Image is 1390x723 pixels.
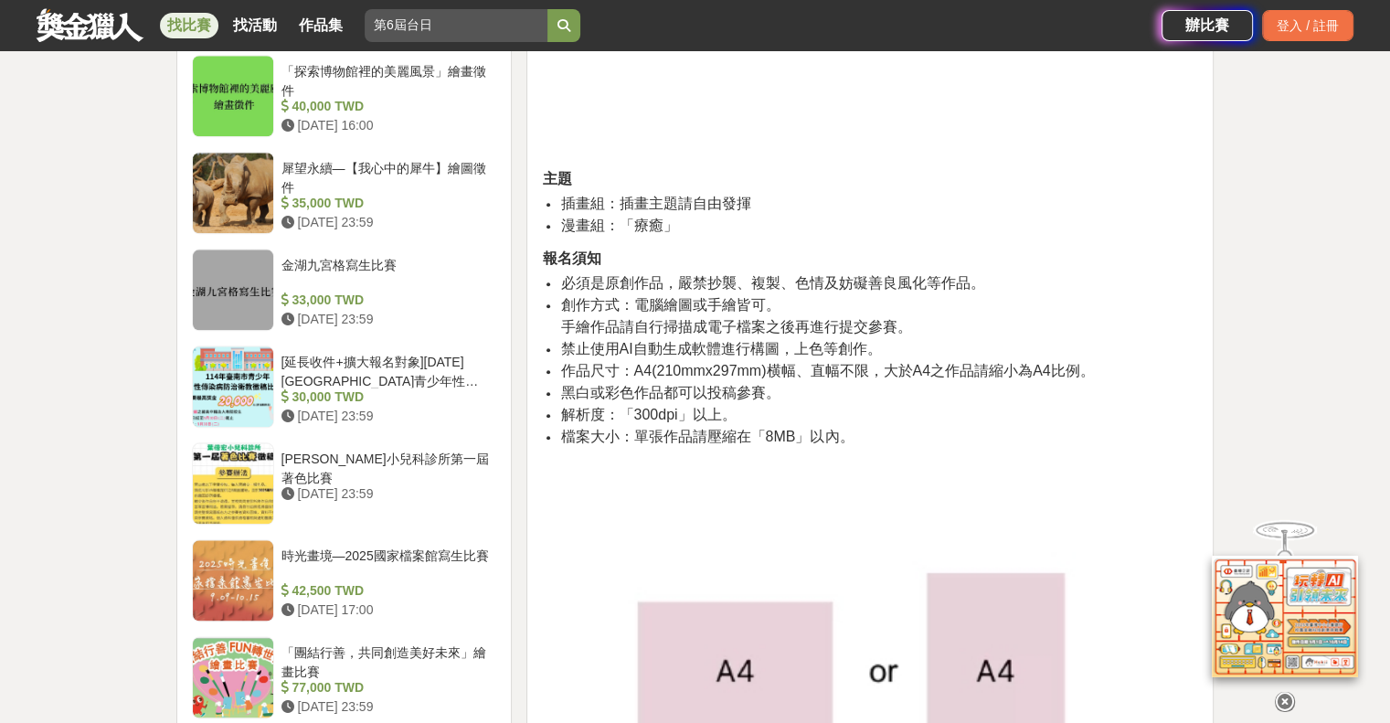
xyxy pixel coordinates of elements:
div: 77,000 TWD [281,678,490,697]
strong: 報名須知 [542,250,600,266]
div: [DATE] 23:59 [281,484,490,504]
div: [DATE] 23:59 [281,407,490,426]
span: 黑白或彩色作品都可以投稿參賽。 [560,385,780,400]
div: 40,000 TWD [281,97,490,116]
a: 「團結行善，共同創造美好未來」繪畫比賽 77,000 TWD [DATE] 23:59 [192,636,497,718]
a: 找比賽 [160,13,218,38]
div: 登入 / 註冊 [1262,10,1353,41]
div: [PERSON_NAME]小兒科診所第一屆著色比賽 [281,450,490,484]
a: 辦比賽 [1162,10,1253,41]
div: [DATE] 17:00 [281,601,490,620]
input: 2025 反詐視界—全國影片競賽 [365,9,547,42]
a: 找活動 [226,13,284,38]
span: 插畫組：插畫主題請自由發揮 [560,196,750,211]
div: 33,000 TWD [281,291,490,310]
span: 漫畫組：「療癒」 [560,218,677,233]
span: 創作方式：電腦繪圖或手繪皆可。 [560,297,780,313]
div: 35,000 TWD [281,194,490,213]
a: 犀望永續—【我心中的犀牛】繪圖徵件 35,000 TWD [DATE] 23:59 [192,152,497,234]
span: 禁止使用AI自動生成軟體進行構圖，上色等創作。 [560,341,881,356]
div: 「探索博物館裡的美麗風景」繪畫徵件 [281,62,490,97]
div: 42,500 TWD [281,581,490,601]
div: 時光畫境—2025國家檔案館寫生比賽 [281,547,490,581]
div: [DATE] 23:59 [281,310,490,329]
span: 作品尺寸：A4(210mmx297mm)横幅、直幅不限，大於A4之作品請縮小為A4比例。 [560,363,1094,378]
div: [DATE] 16:00 [281,116,490,135]
img: d2146d9a-e6f6-4337-9592-8cefde37ba6b.png [1212,556,1358,677]
a: [延長收件+擴大報名對象][DATE][GEOGRAPHIC_DATA]青少年性傳染病防治衛教徵稿比賽 30,000 TWD [DATE] 23:59 [192,346,497,428]
span: 解析度：「300dpi」以上。 [560,407,736,422]
div: [延長收件+擴大報名對象][DATE][GEOGRAPHIC_DATA]青少年性傳染病防治衛教徵稿比賽 [281,353,490,388]
strong: 主題 [542,171,571,186]
span: 手繪作品請自行掃描成電子檔案之後再進行提交參賽。 [560,319,911,335]
a: 「探索博物館裡的美麗風景」繪畫徵件 40,000 TWD [DATE] 16:00 [192,55,497,137]
a: [PERSON_NAME]小兒科診所第一屆著色比賽 [DATE] 23:59 [192,442,497,525]
a: 作品集 [292,13,350,38]
div: 犀望永續—【我心中的犀牛】繪圖徵件 [281,159,490,194]
div: 「團結行善，共同創造美好未來」繪畫比賽 [281,643,490,678]
a: 金湖九宮格寫生比賽 33,000 TWD [DATE] 23:59 [192,249,497,331]
a: 時光畫境—2025國家檔案館寫生比賽 42,500 TWD [DATE] 17:00 [192,539,497,622]
div: [DATE] 23:59 [281,213,490,232]
span: 必須是原創作品，嚴禁抄襲、複製、色情及妨礙善良風化等作品。 [560,275,984,291]
span: 檔案大小：單張作品請壓縮在「8MB」以內。 [560,429,854,444]
div: 金湖九宮格寫生比賽 [281,256,490,291]
div: [DATE] 23:59 [281,697,490,717]
div: 30,000 TWD [281,388,490,407]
